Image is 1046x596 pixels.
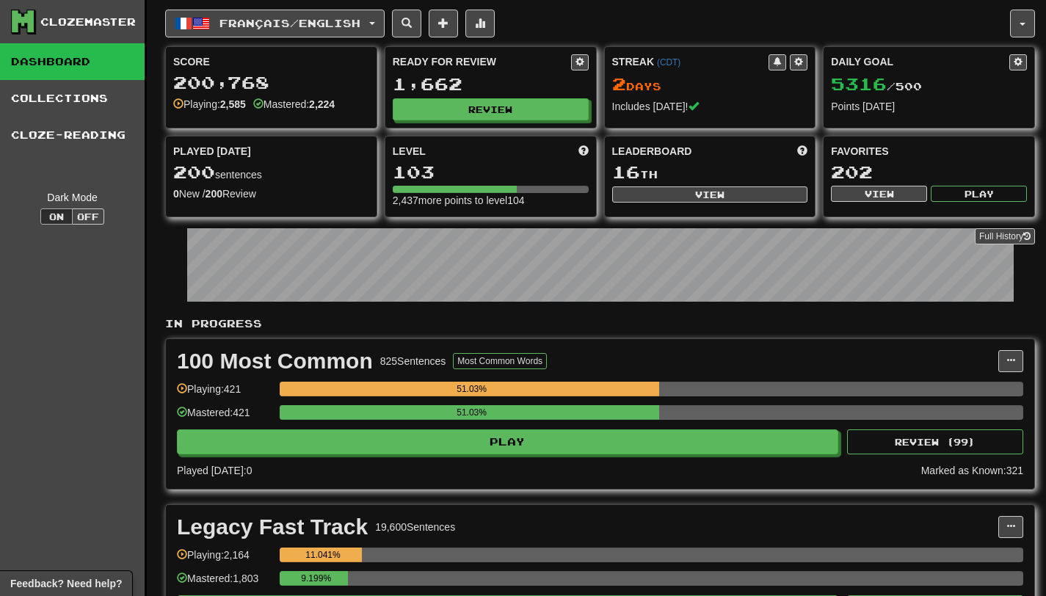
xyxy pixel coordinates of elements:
[831,73,887,94] span: 5316
[831,163,1027,181] div: 202
[72,208,104,225] button: Off
[206,188,222,200] strong: 200
[453,353,547,369] button: Most Common Words
[612,73,626,94] span: 2
[220,98,246,110] strong: 2,585
[177,571,272,595] div: Mastered: 1,803
[173,186,369,201] div: New / Review
[177,350,373,372] div: 100 Most Common
[380,354,446,368] div: 825 Sentences
[657,57,680,68] a: (CDT)
[831,54,1009,70] div: Daily Goal
[10,576,122,591] span: Open feedback widget
[847,429,1023,454] button: Review (99)
[612,75,808,94] div: Day s
[173,144,251,159] span: Played [DATE]
[831,186,927,202] button: View
[219,17,360,29] span: Français / English
[173,73,369,92] div: 200,768
[393,75,589,93] div: 1,662
[284,571,348,586] div: 9.199%
[612,54,769,69] div: Streak
[40,15,136,29] div: Clozemaster
[173,163,369,182] div: sentences
[392,10,421,37] button: Search sentences
[931,186,1027,202] button: Play
[465,10,495,37] button: More stats
[309,98,335,110] strong: 2,224
[612,99,808,114] div: Includes [DATE]!
[612,144,692,159] span: Leaderboard
[165,316,1035,331] p: In Progress
[177,516,368,538] div: Legacy Fast Track
[612,163,808,182] div: th
[797,144,807,159] span: This week in points, UTC
[284,548,362,562] div: 11.041%
[177,382,272,406] div: Playing: 421
[177,465,252,476] span: Played [DATE]: 0
[975,228,1035,244] a: Full History
[177,405,272,429] div: Mastered: 421
[375,520,455,534] div: 19,600 Sentences
[253,97,335,112] div: Mastered:
[831,80,922,92] span: / 500
[612,161,640,182] span: 16
[393,54,571,69] div: Ready for Review
[173,161,215,182] span: 200
[393,144,426,159] span: Level
[393,98,589,120] button: Review
[173,188,179,200] strong: 0
[612,186,808,203] button: View
[40,208,73,225] button: On
[578,144,589,159] span: Score more points to level up
[177,429,838,454] button: Play
[429,10,458,37] button: Add sentence to collection
[165,10,385,37] button: Français/English
[831,144,1027,159] div: Favorites
[831,99,1027,114] div: Points [DATE]
[173,54,369,69] div: Score
[393,193,589,208] div: 2,437 more points to level 104
[177,548,272,572] div: Playing: 2,164
[393,163,589,181] div: 103
[921,463,1023,478] div: Marked as Known: 321
[173,97,246,112] div: Playing:
[11,190,134,205] div: Dark Mode
[284,405,659,420] div: 51.03%
[284,382,659,396] div: 51.03%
